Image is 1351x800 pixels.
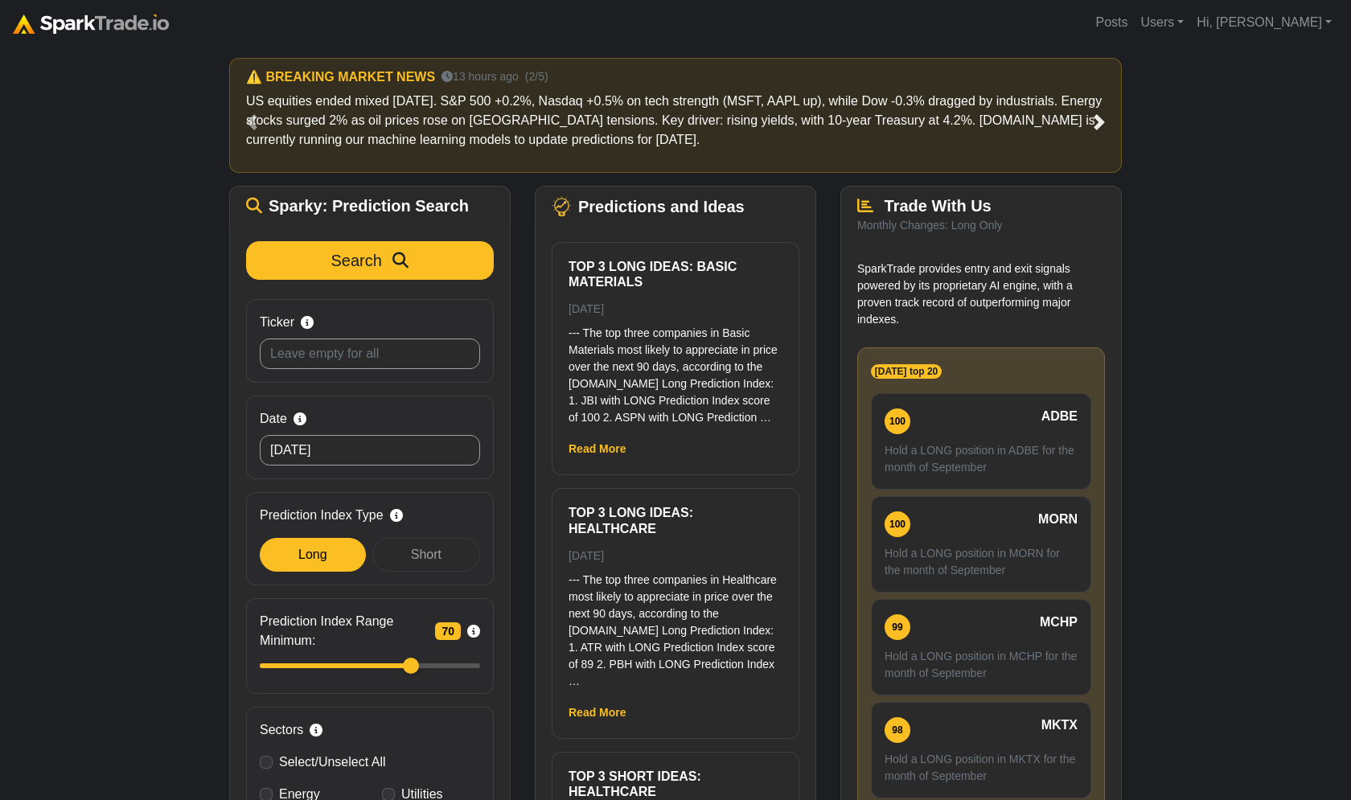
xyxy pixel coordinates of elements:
span: MKTX [1041,716,1078,735]
div: 100 [885,408,910,434]
small: (2/5) [525,68,548,85]
div: 99 [885,614,910,640]
span: Trade With Us [885,197,992,215]
span: Predictions and Ideas [578,197,745,216]
a: Top 3 Long ideas: Healthcare [DATE] --- The top three companies in Healthcare most likely to appr... [569,505,782,689]
span: Sectors [260,720,303,740]
p: --- The top three companies in Basic Materials most likely to appreciate in price over the next 9... [569,325,782,426]
a: Top 3 Long ideas: Basic Materials [DATE] --- The top three companies in Basic Materials most like... [569,259,782,426]
span: Search [331,252,382,269]
span: Prediction Index Type [260,506,384,525]
span: Short [411,548,441,561]
small: Monthly Changes: Long Only [857,219,1003,232]
span: MORN [1038,510,1078,529]
p: US equities ended mixed [DATE]. S&P 500 +0.2%, Nasdaq +0.5% on tech strength (MSFT, AAPL up), whi... [246,92,1105,150]
div: Long [260,538,366,572]
p: Hold a LONG position in MORN for the month of September [885,545,1078,579]
button: Search [246,241,494,280]
p: --- The top three companies in Healthcare most likely to appreciate in price over the next 90 day... [569,572,782,690]
a: Hi, [PERSON_NAME] [1190,6,1338,39]
p: Hold a LONG position in ADBE for the month of September [885,442,1078,476]
a: 98 MKTX Hold a LONG position in MKTX for the month of September [871,702,1091,798]
span: Long [298,548,327,561]
a: Read More [569,706,626,719]
img: sparktrade.png [13,14,169,34]
input: Leave empty for all [260,338,480,369]
small: [DATE] [569,302,604,315]
a: 99 MCHP Hold a LONG position in MCHP for the month of September [871,599,1091,695]
p: Hold a LONG position in MKTX for the month of September [885,751,1078,785]
a: 100 MORN Hold a LONG position in MORN for the month of September [871,496,1091,593]
a: Posts [1089,6,1134,39]
h6: Top 3 Long ideas: Basic Materials [569,259,782,289]
span: Select/Unselect All [279,755,386,769]
span: MCHP [1040,613,1078,632]
span: Sparky: Prediction Search [269,196,469,215]
div: 98 [885,717,910,743]
span: [DATE] top 20 [871,364,942,379]
span: Ticker [260,313,294,332]
a: Read More [569,442,626,455]
span: Date [260,409,287,429]
div: Short [372,538,480,572]
a: Users [1134,6,1190,39]
p: SparkTrade provides entry and exit signals powered by its proprietary AI engine, with a proven tr... [857,261,1105,328]
h6: ⚠️ BREAKING MARKET NEWS [246,69,435,84]
span: ADBE [1041,407,1078,426]
small: 13 hours ago [441,68,519,85]
h6: Top 3 Short ideas: Healthcare [569,769,782,799]
h6: Top 3 Long ideas: Healthcare [569,505,782,535]
div: 100 [885,511,910,537]
p: Hold a LONG position in MCHP for the month of September [885,648,1078,682]
a: 100 ADBE Hold a LONG position in ADBE for the month of September [871,393,1091,490]
span: 70 [435,622,461,640]
small: [DATE] [569,549,604,562]
span: Prediction Index Range Minimum: [260,612,429,650]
